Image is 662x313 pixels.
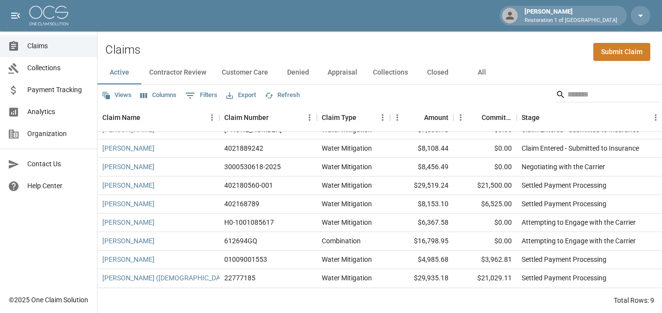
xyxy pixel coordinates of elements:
[102,180,155,190] a: [PERSON_NAME]
[356,111,370,124] button: Sort
[224,88,258,103] button: Export
[322,199,372,209] div: Water Mitigation
[453,251,517,269] div: $3,962.81
[224,254,267,264] div: 01009001553
[322,143,372,153] div: Water Mitigation
[468,111,482,124] button: Sort
[453,214,517,232] div: $0.00
[224,143,263,153] div: 4021889242
[102,104,140,131] div: Claim Name
[453,232,517,251] div: $0.00
[102,143,155,153] a: [PERSON_NAME]
[27,107,89,117] span: Analytics
[424,104,448,131] div: Amount
[390,139,453,158] div: $8,108.44
[224,162,281,172] div: 3000530618-2025
[390,251,453,269] div: $4,985.68
[322,162,372,172] div: Water Mitigation
[262,88,302,103] button: Refresh
[224,273,255,283] div: 22777185
[140,111,154,124] button: Sort
[453,158,517,176] div: $0.00
[224,217,274,227] div: H0-1001085617
[375,110,390,125] button: Menu
[322,217,372,227] div: Water Mitigation
[269,111,282,124] button: Sort
[522,236,636,246] div: Attempting to Engage with the Carrier
[521,7,621,24] div: [PERSON_NAME]
[99,88,134,103] button: Views
[317,104,390,131] div: Claim Type
[614,295,654,305] div: Total Rows: 9
[9,295,88,305] div: © 2025 One Claim Solution
[105,43,140,57] h2: Claims
[97,61,662,84] div: dynamic tabs
[27,41,89,51] span: Claims
[390,195,453,214] div: $8,153.10
[97,61,141,84] button: Active
[214,61,276,84] button: Customer Care
[224,104,269,131] div: Claim Number
[224,180,273,190] div: 402180560-001
[320,61,365,84] button: Appraisal
[322,273,372,283] div: Water Mitigation
[522,180,606,190] div: Settled Payment Processing
[97,104,219,131] div: Claim Name
[410,111,424,124] button: Sort
[102,273,232,283] a: [PERSON_NAME] ([DEMOGRAPHIC_DATA])
[102,162,155,172] a: [PERSON_NAME]
[224,199,259,209] div: 402168789
[138,88,179,103] button: Select columns
[522,104,540,131] div: Stage
[390,232,453,251] div: $16,798.95
[322,254,372,264] div: Water Mitigation
[522,199,606,209] div: Settled Payment Processing
[141,61,214,84] button: Contractor Review
[322,236,361,246] div: Combination
[522,162,605,172] div: Negotiating with the Carrier
[322,104,356,131] div: Claim Type
[102,199,155,209] a: [PERSON_NAME]
[390,176,453,195] div: $29,519.24
[482,104,512,131] div: Committed Amount
[453,139,517,158] div: $0.00
[390,158,453,176] div: $8,456.49
[27,159,89,169] span: Contact Us
[390,110,405,125] button: Menu
[302,110,317,125] button: Menu
[525,17,617,25] p: Restoration 1 of [GEOGRAPHIC_DATA]
[27,129,89,139] span: Organization
[453,195,517,214] div: $6,525.00
[27,181,89,191] span: Help Center
[522,254,606,264] div: Settled Payment Processing
[102,236,155,246] a: [PERSON_NAME]
[460,61,504,84] button: All
[453,110,468,125] button: Menu
[390,269,453,288] div: $29,935.18
[522,143,639,153] div: Claim Entered - Submitted to Insurance
[365,61,416,84] button: Collections
[522,273,606,283] div: Settled Payment Processing
[183,88,220,103] button: Show filters
[205,110,219,125] button: Menu
[453,269,517,288] div: $21,029.11
[27,63,89,73] span: Collections
[6,6,25,25] button: open drawer
[390,214,453,232] div: $6,367.58
[453,176,517,195] div: $21,500.00
[219,104,317,131] div: Claim Number
[29,6,68,25] img: ocs-logo-white-transparent.png
[453,104,517,131] div: Committed Amount
[390,104,453,131] div: Amount
[224,236,257,246] div: 612694GQ
[102,217,155,227] a: [PERSON_NAME]
[593,43,650,61] a: Submit Claim
[522,217,636,227] div: Attempting to Engage with the Carrier
[102,254,155,264] a: [PERSON_NAME]
[416,61,460,84] button: Closed
[322,180,372,190] div: Water Mitigation
[556,87,660,104] div: Search
[27,85,89,95] span: Payment Tracking
[540,111,553,124] button: Sort
[276,61,320,84] button: Denied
